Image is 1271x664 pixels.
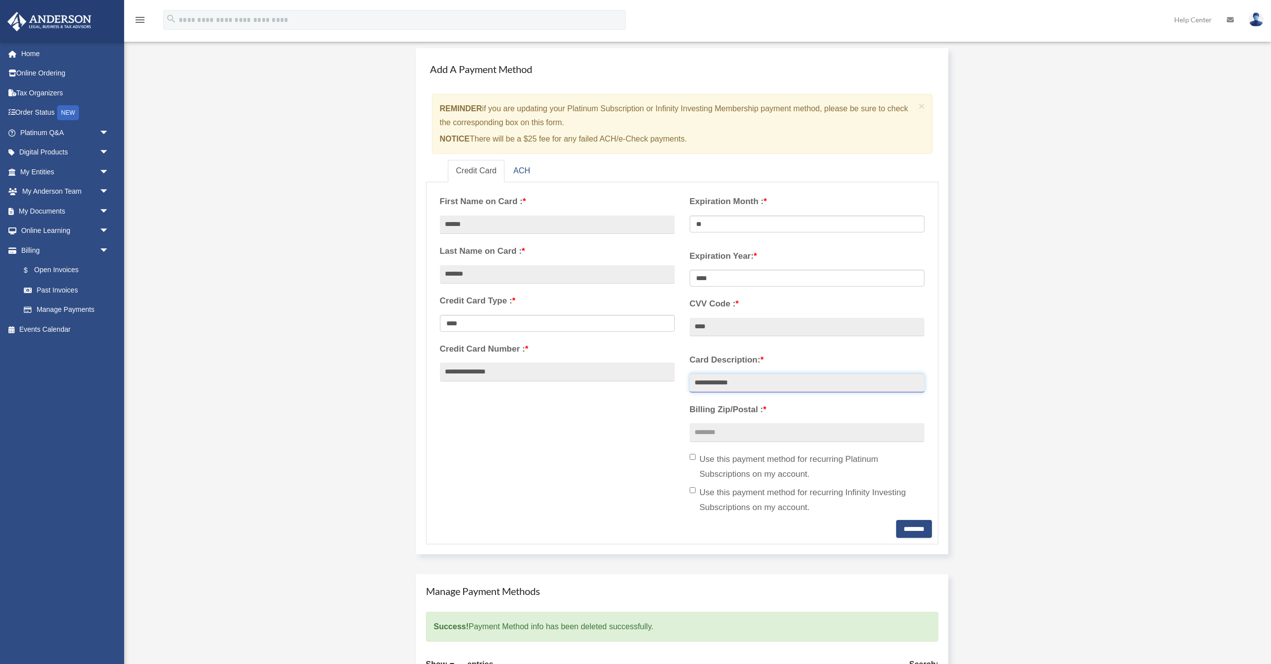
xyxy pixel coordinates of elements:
i: menu [134,14,146,26]
a: $Open Invoices [14,260,124,281]
a: Order StatusNEW [7,103,124,123]
label: Last Name on Card : [440,244,675,259]
a: Digital Productsarrow_drop_down [7,143,124,162]
i: search [166,13,177,24]
a: ACH [505,160,538,182]
div: NEW [57,105,79,120]
div: Payment Method info has been deleted successfully. [426,612,939,642]
strong: NOTICE [440,135,470,143]
label: CVV Code : [690,296,924,311]
div: if you are updating your Platinum Subscription or Infinity Investing Membership payment method, p... [432,94,933,154]
a: My Entitiesarrow_drop_down [7,162,124,182]
a: Past Invoices [14,280,124,300]
span: × [918,100,925,112]
a: Online Ordering [7,64,124,83]
label: Billing Zip/Postal : [690,402,924,417]
img: Anderson Advisors Platinum Portal [4,12,94,31]
label: Use this payment method for recurring Platinum Subscriptions on my account. [690,452,924,482]
span: arrow_drop_down [99,162,119,182]
p: There will be a $25 fee for any failed ACH/e-Check payments. [440,132,915,146]
label: Card Description: [690,353,924,368]
label: Expiration Month : [690,194,924,209]
a: Credit Card [448,160,504,182]
input: Use this payment method for recurring Platinum Subscriptions on my account. [690,454,696,460]
a: Manage Payments [14,300,119,320]
span: arrow_drop_down [99,221,119,241]
span: arrow_drop_down [99,201,119,221]
label: Credit Card Number : [440,342,675,357]
a: Online Learningarrow_drop_down [7,221,124,241]
a: My Anderson Teamarrow_drop_down [7,182,124,202]
a: Home [7,44,124,64]
img: User Pic [1249,12,1264,27]
h4: Add A Payment Method [426,58,939,80]
a: Tax Organizers [7,83,124,103]
a: Platinum Q&Aarrow_drop_down [7,123,124,143]
span: arrow_drop_down [99,182,119,202]
input: Use this payment method for recurring Infinity Investing Subscriptions on my account. [690,487,696,493]
a: menu [134,17,146,26]
span: arrow_drop_down [99,123,119,143]
label: Use this payment method for recurring Infinity Investing Subscriptions on my account. [690,485,924,515]
a: My Documentsarrow_drop_down [7,201,124,221]
button: Close [918,101,925,111]
span: arrow_drop_down [99,143,119,163]
span: $ [29,264,34,277]
label: Expiration Year: [690,249,924,264]
span: arrow_drop_down [99,240,119,261]
a: Events Calendar [7,319,124,339]
label: Credit Card Type : [440,294,675,308]
strong: REMINDER [440,104,482,113]
label: First Name on Card : [440,194,675,209]
strong: Success! [434,622,469,631]
a: Billingarrow_drop_down [7,240,124,260]
h4: Manage Payment Methods [426,584,939,598]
